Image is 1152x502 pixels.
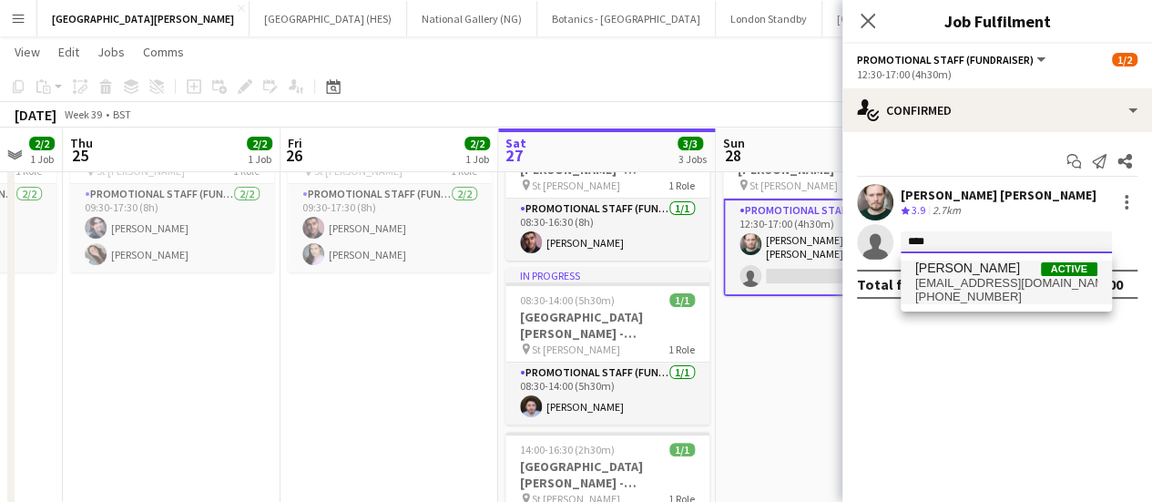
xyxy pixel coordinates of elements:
span: 27 [503,145,526,166]
span: 1/2 [1112,53,1137,67]
span: View [15,44,40,60]
span: St [PERSON_NAME] [749,179,838,192]
a: Comms [136,40,191,64]
span: 1/1 [669,443,695,456]
span: 2/2 [247,137,272,150]
h3: [GEOGRAPHIC_DATA][PERSON_NAME] - Fundraising [505,309,709,342]
div: In progress [505,268,709,282]
app-job-card: 09:30-17:30 (8h)2/2[GEOGRAPHIC_DATA][PERSON_NAME] - Fundraising St [PERSON_NAME]1 RolePromotional... [288,104,492,272]
button: London Standby [716,1,822,36]
div: 1 Job [465,152,489,166]
h3: [GEOGRAPHIC_DATA][PERSON_NAME] - Fundraising [505,458,709,491]
span: 1 Role [668,179,695,192]
div: 1 Job [248,152,271,166]
h3: Job Fulfilment [842,9,1152,33]
span: 1 Role [668,343,695,356]
button: [GEOGRAPHIC_DATA] [822,1,953,36]
span: Comms [143,44,184,60]
div: BST [113,108,131,121]
span: +447852563142 [915,290,1097,304]
span: Week 39 [60,108,106,121]
app-card-role: Promotional Staff (Fundraiser)1/212:30-17:00 (4h30m)[PERSON_NAME] [PERSON_NAME] [723,199,927,296]
span: 28 [720,145,745,166]
span: Active [1041,262,1097,276]
span: Thu [70,135,93,151]
div: [DATE] [15,106,56,124]
div: 1 Job [30,152,54,166]
span: 3.9 [912,203,925,217]
span: Sun [723,135,745,151]
app-card-role: Promotional Staff (Fundraiser)2/209:30-17:30 (8h)[PERSON_NAME][PERSON_NAME] [288,184,492,272]
span: 08:30-14:00 (5h30m) [520,293,615,307]
app-card-role: Promotional Staff (Fundraiser)1/108:30-16:30 (8h)[PERSON_NAME] [505,199,709,261]
app-job-card: In progress08:30-14:00 (5h30m)1/1[GEOGRAPHIC_DATA][PERSON_NAME] - Fundraising St [PERSON_NAME]1 R... [505,268,709,425]
span: bittner300@hotmail.com [915,276,1097,291]
div: 2.7km [929,203,964,219]
span: Edit [58,44,79,60]
app-job-card: Updated12:30-17:00 (4h30m)1/2[GEOGRAPHIC_DATA][PERSON_NAME] - Fundraising St [PERSON_NAME]1 RoleP... [723,104,927,296]
button: Botanics - [GEOGRAPHIC_DATA] [537,1,716,36]
span: 26 [285,145,302,166]
a: Edit [51,40,87,64]
span: 1/1 [669,293,695,307]
a: View [7,40,47,64]
span: 25 [67,145,93,166]
span: St [PERSON_NAME] [532,179,620,192]
span: 2/2 [29,137,55,150]
span: Promotional Staff (Fundraiser) [857,53,1034,67]
span: Jobs [97,44,125,60]
div: [PERSON_NAME] [PERSON_NAME] [901,187,1096,203]
span: St [PERSON_NAME] [532,343,620,356]
span: Sat [505,135,526,151]
button: [GEOGRAPHIC_DATA][PERSON_NAME] [37,1,250,36]
app-card-role: Promotional Staff (Fundraiser)2/209:30-17:30 (8h)[PERSON_NAME][PERSON_NAME] [70,184,274,272]
app-job-card: 09:30-17:30 (8h)2/2[GEOGRAPHIC_DATA][PERSON_NAME] - Fundraising St [PERSON_NAME]1 RolePromotional... [70,104,274,272]
span: 14:00-16:30 (2h30m) [520,443,615,456]
app-card-role: Promotional Staff (Fundraiser)1/108:30-14:00 (5h30m)[PERSON_NAME] [505,363,709,425]
span: 3/3 [678,137,703,150]
button: [GEOGRAPHIC_DATA] (HES) [250,1,407,36]
span: Tony Bittner [915,261,1020,276]
div: Total fee [857,275,919,293]
span: 2/2 [464,137,490,150]
button: National Gallery (NG) [407,1,537,36]
div: 12:30-17:00 (4h30m) [857,67,1137,81]
div: 3 Jobs [678,152,707,166]
a: Jobs [90,40,132,64]
div: Confirmed [842,88,1152,132]
span: Fri [288,135,302,151]
button: Promotional Staff (Fundraiser) [857,53,1048,67]
app-job-card: In progress08:30-16:30 (8h)1/1[GEOGRAPHIC_DATA][PERSON_NAME] - Fundraising St [PERSON_NAME]1 Role... [505,104,709,261]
